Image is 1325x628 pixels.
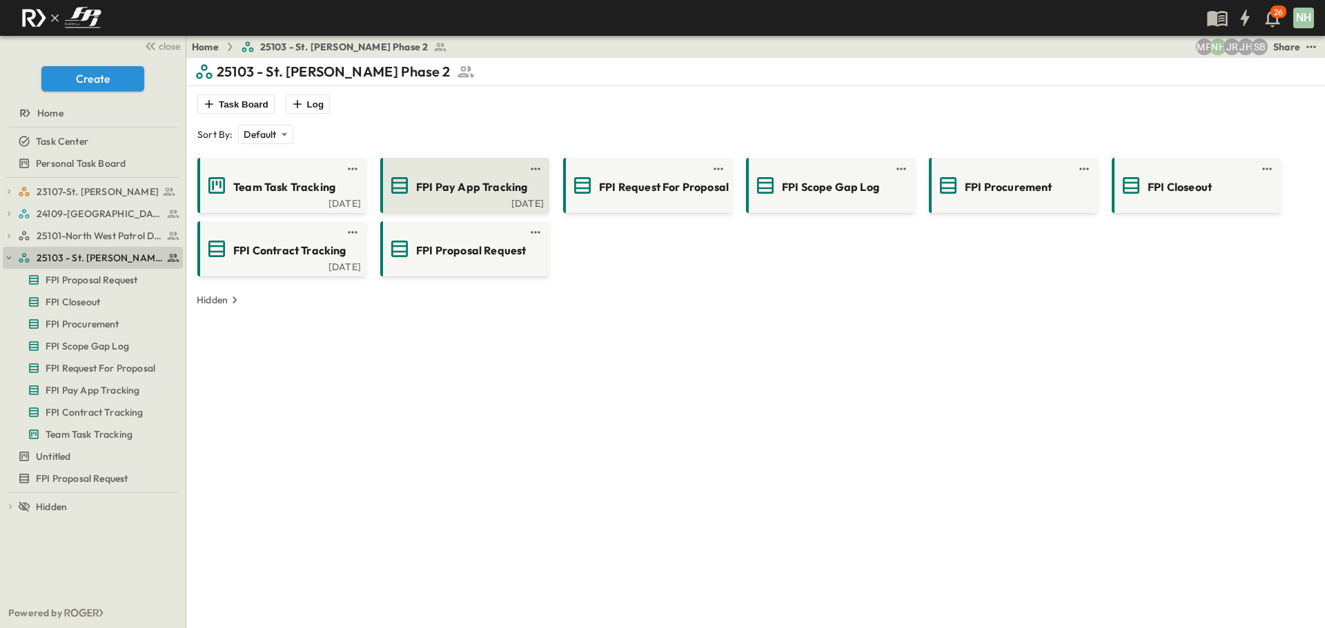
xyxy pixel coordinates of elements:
[46,317,119,331] span: FPI Procurement
[233,243,346,259] span: FPI Contract Tracking
[3,447,180,466] a: Untitled
[3,467,183,489] div: FPI Proposal Requesttest
[3,314,180,334] a: FPI Procurement
[238,125,293,144] div: Default
[192,40,219,54] a: Home
[932,174,1092,196] a: FPI Procurement
[1259,161,1275,177] button: test
[383,238,544,260] a: FPI Proposal Request
[46,405,144,419] span: FPI Contract Tracking
[41,66,144,91] button: Create
[599,179,729,195] span: FPI Request For Proposal
[36,449,70,463] span: Untitled
[3,203,183,225] div: 24109-St. Teresa of Calcutta Parish Halltest
[3,445,183,467] div: Untitledtest
[3,313,183,335] div: FPI Procurementtest
[46,295,100,309] span: FPI Closeout
[3,247,183,269] div: 25103 - St. [PERSON_NAME] Phase 2test
[710,161,727,177] button: test
[383,174,544,196] a: FPI Pay App Tracking
[3,381,180,400] a: FPI Pay App Tracking
[46,427,132,441] span: Team Task Tracking
[18,226,180,245] a: 25101-North West Patrol Division
[1274,7,1283,18] p: 26
[3,132,180,151] a: Task Center
[527,224,544,241] button: test
[1273,40,1300,54] div: Share
[197,293,228,307] p: Hidden
[3,423,183,445] div: Team Task Trackingtest
[197,128,233,141] p: Sort By:
[1251,39,1268,55] div: Sterling Barnett (sterling@fpibuilders.com)
[260,40,429,54] span: 25103 - St. [PERSON_NAME] Phase 2
[192,40,455,54] nav: breadcrumbs
[527,161,544,177] button: test
[244,128,276,141] p: Default
[1210,39,1226,55] div: Nila Hutcheson (nhutcheson@fpibuilders.com)
[3,103,180,123] a: Home
[46,361,155,375] span: FPI Request For Proposal
[1076,161,1092,177] button: test
[36,156,126,170] span: Personal Task Board
[286,94,330,114] button: Log
[3,357,183,379] div: FPI Request For Proposaltest
[1292,6,1315,30] button: NH
[3,269,183,291] div: FPI Proposal Requesttest
[893,161,910,177] button: test
[965,179,1052,195] span: FPI Procurement
[3,403,180,422] a: FPI Contract Tracking
[37,185,159,199] span: 23107-St. [PERSON_NAME]
[1293,8,1314,28] div: NH
[3,225,183,247] div: 25101-North West Patrol Divisiontest
[200,260,361,271] a: [DATE]
[191,290,247,310] button: Hidden
[37,229,163,243] span: 25101-North West Patrol Division
[233,179,335,195] span: Team Task Tracking
[139,36,183,55] button: close
[3,335,183,357] div: FPI Scope Gap Logtest
[37,106,63,120] span: Home
[3,401,183,423] div: FPI Contract Trackingtest
[3,154,180,173] a: Personal Task Board
[3,291,183,313] div: FPI Closeouttest
[3,292,180,312] a: FPI Closeout
[46,339,129,353] span: FPI Scope Gap Log
[3,358,180,378] a: FPI Request For Proposal
[383,196,544,207] a: [DATE]
[241,40,448,54] a: 25103 - St. [PERSON_NAME] Phase 2
[3,425,180,444] a: Team Task Tracking
[36,134,88,148] span: Task Center
[17,3,106,32] img: c8d7d1ed905e502e8f77bf7063faec64e13b34fdb1f2bdd94b0e311fc34f8000.png
[3,270,180,290] a: FPI Proposal Request
[200,196,361,207] a: [DATE]
[1196,39,1213,55] div: Monica Pruteanu (mpruteanu@fpibuilders.com)
[3,336,180,356] a: FPI Scope Gap Log
[1115,174,1275,196] a: FPI Closeout
[37,207,163,221] span: 24109-St. Teresa of Calcutta Parish Hall
[416,243,526,259] span: FPI Proposal Request
[1224,39,1240,55] div: Jayden Ramirez (jramirez@fpibuilders.com)
[36,472,128,485] span: FPI Proposal Request
[1303,39,1319,55] button: test
[18,248,180,267] a: 25103 - St. [PERSON_NAME] Phase 2
[344,224,361,241] button: test
[1148,179,1212,195] span: FPI Closeout
[3,469,180,488] a: FPI Proposal Request
[200,174,361,196] a: Team Task Tracking
[1237,39,1254,55] div: Jose Hurtado (jhurtado@fpibuilders.com)
[18,204,180,223] a: 24109-St. Teresa of Calcutta Parish Hall
[749,174,910,196] a: FPI Scope Gap Log
[46,383,139,397] span: FPI Pay App Tracking
[37,251,163,265] span: 25103 - St. [PERSON_NAME] Phase 2
[3,152,183,174] div: Personal Task Boardtest
[36,500,67,514] span: Hidden
[197,94,275,114] button: Task Board
[18,182,180,201] a: 23107-St. [PERSON_NAME]
[3,181,183,203] div: 23107-St. [PERSON_NAME]test
[46,273,137,287] span: FPI Proposal Request
[566,174,727,196] a: FPI Request For Proposal
[416,179,527,195] span: FPI Pay App Tracking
